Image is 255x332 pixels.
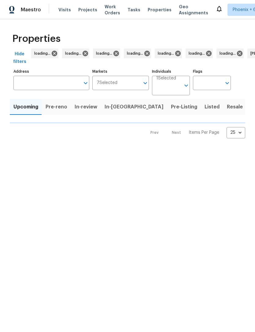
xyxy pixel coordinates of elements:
[148,7,172,13] span: Properties
[127,50,146,57] span: loading...
[152,70,190,73] label: Individuals
[21,7,41,13] span: Maestro
[75,103,97,111] span: In-review
[186,49,213,58] div: loading...
[105,103,164,111] span: In-[GEOGRAPHIC_DATA]
[227,103,243,111] span: Resale
[205,103,220,111] span: Listed
[12,50,27,65] span: Hide filters
[227,125,245,140] div: 25
[31,49,58,58] div: loading...
[96,50,115,57] span: loading...
[58,7,71,13] span: Visits
[105,4,120,16] span: Work Orders
[193,70,231,73] label: Flags
[220,50,238,57] span: loading...
[124,49,151,58] div: loading...
[189,50,207,57] span: loading...
[78,7,97,13] span: Projects
[13,103,38,111] span: Upcoming
[171,103,197,111] span: Pre-Listing
[97,80,117,86] span: 7 Selected
[189,130,219,136] p: Items Per Page
[34,50,53,57] span: loading...
[141,79,150,87] button: Open
[65,50,84,57] span: loading...
[145,127,245,138] nav: Pagination Navigation
[223,79,231,87] button: Open
[182,81,190,90] button: Open
[46,103,67,111] span: Pre-reno
[127,8,140,12] span: Tasks
[13,70,89,73] label: Address
[81,79,90,87] button: Open
[62,49,89,58] div: loading...
[158,50,176,57] span: loading...
[156,76,176,81] span: 1 Selected
[179,4,208,16] span: Geo Assignments
[12,36,61,42] span: Properties
[10,49,29,67] button: Hide filters
[93,49,120,58] div: loading...
[216,49,244,58] div: loading...
[155,49,182,58] div: loading...
[92,70,149,73] label: Markets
